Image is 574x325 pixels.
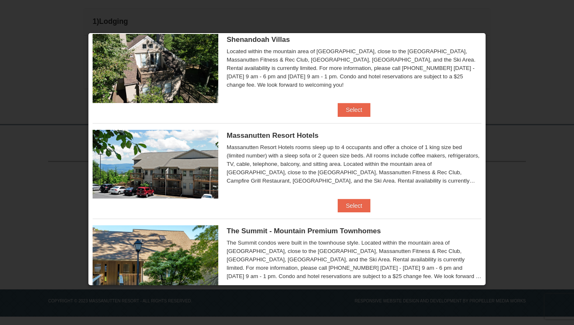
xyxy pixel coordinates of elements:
[93,130,218,199] img: 19219026-1-e3b4ac8e.jpg
[227,143,481,185] div: Massanutten Resort Hotels rooms sleep up to 4 occupants and offer a choice of 1 king size bed (li...
[227,36,290,44] span: Shenandoah Villas
[338,199,371,212] button: Select
[227,132,318,139] span: Massanutten Resort Hotels
[227,227,381,235] span: The Summit - Mountain Premium Townhomes
[338,103,371,116] button: Select
[93,34,218,103] img: 19219019-2-e70bf45f.jpg
[93,225,218,294] img: 19219034-1-0eee7e00.jpg
[227,239,481,281] div: The Summit condos were built in the townhouse style. Located within the mountain area of [GEOGRAP...
[227,47,481,89] div: Located within the mountain area of [GEOGRAPHIC_DATA], close to the [GEOGRAPHIC_DATA], Massanutte...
